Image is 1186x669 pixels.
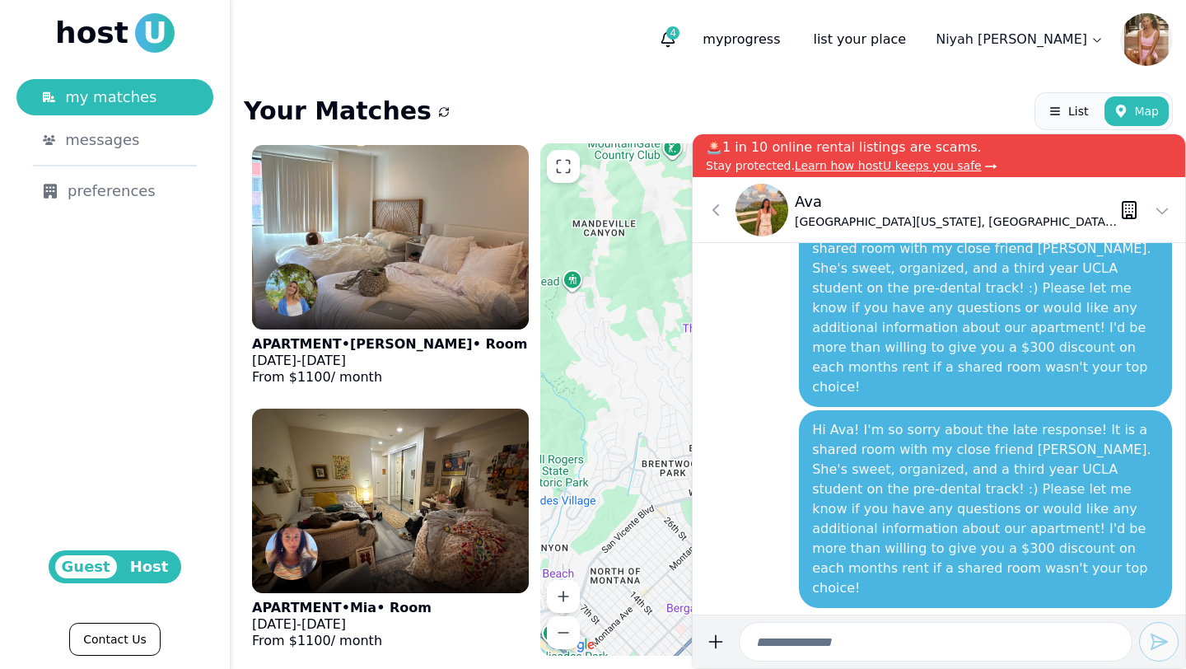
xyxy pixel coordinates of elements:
img: APARTMENT [252,145,529,330]
span: Host [124,555,175,578]
span: U [135,13,175,53]
span: List [1068,103,1088,119]
p: Niyah [PERSON_NAME] [936,30,1087,49]
p: Ava [795,190,1119,213]
p: Hi Ava! I'm so sorry about the late response! It is a shared room with my close friend [PERSON_NA... [812,219,1159,397]
img: Ava Adlao avatar [735,184,788,236]
span: my matches [65,86,156,109]
p: Stay protected. [706,157,1172,174]
span: [DATE] [301,353,346,368]
a: preferences [16,173,213,209]
h1: Your Matches [244,96,432,126]
img: Mia Marcillac avatar [265,527,318,580]
span: [DATE] [252,616,296,632]
button: Enter fullscreen [547,150,580,183]
span: my [703,31,723,47]
a: Contact Us [69,623,160,656]
a: hostU [55,13,175,53]
span: messages [65,129,139,152]
button: Map [1104,96,1169,126]
div: preferences [43,180,187,203]
a: Open this area in Google Maps (opens a new window) [544,634,599,656]
a: Niyah [PERSON_NAME] [926,23,1114,56]
button: Zoom out [547,616,580,649]
a: my matches [16,79,213,115]
span: host [55,16,128,49]
img: APARTMENT [252,409,529,593]
button: List [1039,96,1098,126]
p: APARTMENT • [PERSON_NAME] • Room [252,336,527,353]
p: - [252,353,527,369]
p: APARTMENT • Mia • Room [252,600,432,616]
span: [DATE] [252,353,296,368]
a: list your place [800,23,919,56]
a: APARTMENTMia Marcillac avatarAPARTMENT•Mia• Room[DATE]-[DATE]From $1100/ month [244,400,537,664]
p: progress [689,23,793,56]
a: APARTMENTLindsay Hellman avatarAPARTMENT•[PERSON_NAME]• Room[DATE]-[DATE]From $1100/ month [244,137,537,400]
img: Lindsay Hellman avatar [265,264,318,316]
span: Learn how hostU keeps you safe [795,159,982,172]
button: Zoom in [547,580,580,613]
p: 🚨1 in 10 online rental listings are scams. [706,138,1172,157]
p: Hi Ava! I'm so sorry about the late response! It is a shared room with my close friend [PERSON_NA... [812,420,1159,598]
span: Guest [55,555,117,578]
p: [GEOGRAPHIC_DATA][US_STATE], [GEOGRAPHIC_DATA] ([GEOGRAPHIC_DATA]) ' 24 [795,213,1119,230]
p: From $ 1100 / month [252,633,432,649]
span: [DATE] [301,616,346,632]
p: From $ 1100 / month [252,369,527,386]
button: 4 [653,25,683,54]
img: Niyah Coleman avatar [1120,13,1173,66]
span: 4 [666,26,679,40]
img: Google [544,634,599,656]
a: messages [16,122,213,158]
p: - [252,616,432,633]
span: Map [1134,103,1159,119]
